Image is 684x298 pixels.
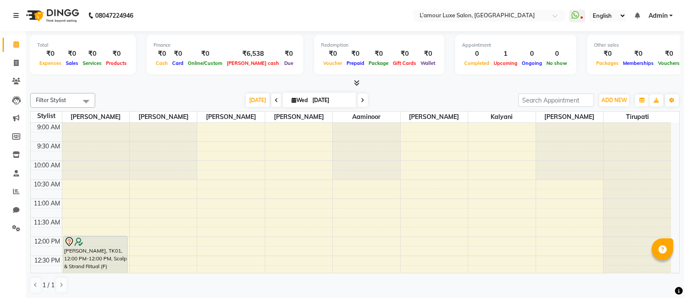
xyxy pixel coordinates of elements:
span: ADD NEW [601,97,627,103]
span: 1 / 1 [42,281,55,290]
div: 12:30 PM [32,256,62,265]
span: No show [544,60,569,66]
span: Ongoing [520,60,544,66]
input: 2025-09-03 [310,94,353,107]
span: Services [80,60,104,66]
span: [PERSON_NAME] [401,112,468,122]
div: ₹6,538 [225,49,281,59]
div: Appointment [462,42,569,49]
span: Products [104,60,129,66]
span: [PERSON_NAME] [130,112,197,122]
div: ₹0 [154,49,170,59]
span: Voucher [321,60,344,66]
div: ₹0 [344,49,366,59]
span: Upcoming [491,60,520,66]
div: [PERSON_NAME], TK01, 12:00 PM-12:00 PM, Scalp & Strand Ritual (F) [64,236,128,273]
span: Expenses [37,60,64,66]
div: 1 [491,49,520,59]
div: ₹0 [594,49,621,59]
span: Aaminoor [333,112,400,122]
span: Card [170,60,186,66]
span: Admin [649,11,668,20]
div: ₹0 [656,49,682,59]
iframe: chat widget [648,263,675,289]
div: ₹0 [621,49,656,59]
span: Kalyani [468,112,535,122]
div: Stylist [31,112,62,121]
span: [PERSON_NAME] [62,112,129,122]
div: ₹0 [321,49,344,59]
div: ₹0 [80,49,104,59]
span: Gift Cards [391,60,418,66]
div: ₹0 [186,49,225,59]
div: 12:00 PM [32,237,62,246]
span: Online/Custom [186,60,225,66]
div: ₹0 [37,49,64,59]
span: Wed [289,97,310,103]
div: ₹0 [170,49,186,59]
span: Completed [462,60,491,66]
span: Due [282,60,295,66]
span: [PERSON_NAME] [197,112,264,122]
span: Packages [594,60,621,66]
span: Vouchers [656,60,682,66]
div: 0 [544,49,569,59]
div: 11:00 AM [32,199,62,208]
div: 0 [462,49,491,59]
span: Filter Stylist [36,96,66,103]
input: Search Appointment [518,93,594,107]
div: ₹0 [418,49,437,59]
span: [PERSON_NAME] cash [225,60,281,66]
div: 11:30 AM [32,218,62,227]
div: 0 [520,49,544,59]
button: ADD NEW [599,94,629,106]
div: 10:30 AM [32,180,62,189]
span: Prepaid [344,60,366,66]
span: Sales [64,60,80,66]
b: 08047224946 [95,3,133,28]
div: Redemption [321,42,437,49]
span: Tirupati [604,112,671,122]
div: ₹0 [366,49,391,59]
span: Cash [154,60,170,66]
div: Total [37,42,129,49]
div: ₹0 [281,49,296,59]
span: [PERSON_NAME] [536,112,603,122]
span: Memberships [621,60,656,66]
span: [PERSON_NAME] [265,112,332,122]
span: Package [366,60,391,66]
span: [DATE] [246,93,270,107]
img: logo [22,3,81,28]
div: Finance [154,42,296,49]
div: ₹0 [104,49,129,59]
div: 9:30 AM [35,142,62,151]
div: ₹0 [64,49,80,59]
span: Wallet [418,60,437,66]
div: 10:00 AM [32,161,62,170]
div: ₹0 [391,49,418,59]
div: 9:00 AM [35,123,62,132]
